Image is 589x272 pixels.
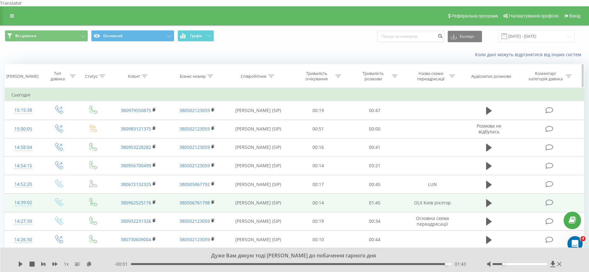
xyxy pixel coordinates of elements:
div: 15:00:05 [11,123,35,135]
a: 380502123059 [179,107,210,113]
div: 14:58:04 [11,141,35,154]
div: Тривалість очікування [300,71,334,82]
td: 00:14 [290,156,346,175]
td: 00:45 [346,175,403,194]
a: Коли дані можуть відрізнятися вiд інших систем [475,51,584,57]
div: Назва схеми переадресації [414,71,448,82]
div: Статус [85,74,98,79]
td: [PERSON_NAME] (SIP) [227,138,290,156]
td: [PERSON_NAME] (SIP) [227,194,290,212]
div: 14:39:02 [11,196,35,209]
td: 00:19 [290,212,346,230]
td: [PERSON_NAME] (SIP) [227,212,290,230]
a: 380505867792 [179,181,210,187]
a: 380953228282 [121,144,151,150]
span: Всі дзвінки [15,33,36,38]
button: Основний [91,30,174,42]
td: 00:10 [290,230,346,249]
a: 380502123059 [179,218,210,224]
a: 380983121375 [121,126,151,132]
span: Графік [190,34,202,38]
a: Реферальна програма [445,6,500,25]
div: Аудіозапис розмови [471,74,511,79]
td: 00:34 [346,212,403,230]
td: LUN [403,175,462,194]
td: 01:45 [346,194,403,212]
td: 00:00 [346,120,403,138]
a: Вихід [561,6,583,25]
td: 00:51 [290,120,346,138]
td: [PERSON_NAME] (SIP) [227,175,290,194]
div: Accessibility label [445,263,448,265]
td: [PERSON_NAME] (SIP) [227,120,290,138]
td: OLX Київ рієлтор [403,194,462,212]
div: Тривалість розмови [356,71,390,82]
div: Бізнес номер [180,74,206,79]
a: 380956700499 [121,163,151,169]
a: 380730609004 [121,236,151,242]
td: 00:47 [346,101,403,120]
td: 00:44 [346,230,403,249]
td: Сьогодні [5,89,584,101]
a: 380962525176 [121,200,151,206]
span: 1 x [64,261,69,267]
td: 00:17 [290,175,346,194]
td: 00:19 [290,101,346,120]
span: 4 [580,236,586,241]
a: Налаштування профілю [500,6,561,25]
div: 14:54:15 [11,160,35,172]
a: 380506761798 [179,200,210,206]
button: Графік [177,30,214,42]
td: 00:14 [290,194,346,212]
td: [PERSON_NAME] (SIP) [227,230,290,249]
input: Пошук за номером [377,31,445,42]
a: 380932231326 [121,218,151,224]
div: Дуже Вам дякую тоді [PERSON_NAME] до побачення гарного дня [73,252,509,259]
td: 00:41 [346,138,403,156]
span: 01:43 [455,261,466,267]
button: Експорт [448,31,482,42]
td: Основна схема переадресації [403,212,462,230]
div: Клієнт [128,74,140,79]
div: [PERSON_NAME] [6,74,38,79]
div: 14:26:30 [11,234,35,246]
span: - 00:01 [115,261,131,267]
iframe: Intercom live chat [567,236,583,251]
a: 380672132325 [121,181,151,187]
span: Розмова не відбулась [477,123,501,135]
div: Accessibility label [502,263,505,265]
td: 03:21 [346,156,403,175]
span: Налаштування профілю [509,13,559,18]
div: 14:27:39 [11,215,35,228]
button: Всі дзвінки [5,30,88,42]
a: 380502123059 [179,163,210,169]
div: Тип дзвінка [47,71,68,82]
div: 14:52:20 [11,178,35,190]
td: 00:16 [290,138,346,156]
div: Коментар/категорія дзвінка [527,71,564,82]
a: 380502123059 [179,126,210,132]
div: Співробітник [241,74,267,79]
a: 380979550875 [121,107,151,113]
a: 380502123059 [179,236,210,242]
span: Реферальна програма [452,13,498,18]
td: [PERSON_NAME] (SIP) [227,101,290,120]
div: 15:15:38 [11,104,35,116]
td: [PERSON_NAME] (SIP) [227,156,290,175]
span: Вихід [569,13,580,18]
a: 380502123059 [179,144,210,150]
